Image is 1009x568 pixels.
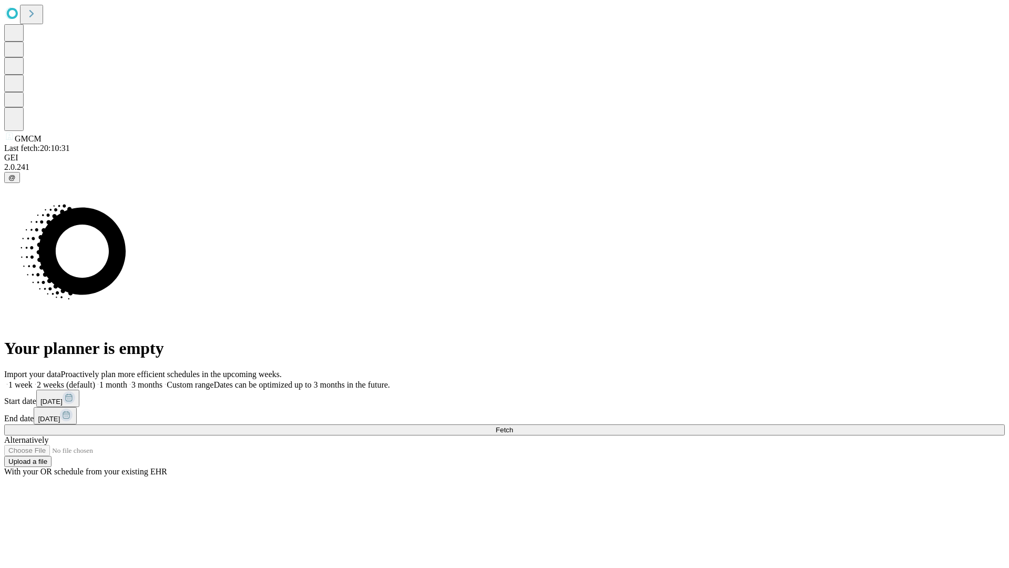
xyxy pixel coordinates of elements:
[4,370,61,379] span: Import your data
[4,153,1005,163] div: GEI
[4,172,20,183] button: @
[36,390,79,407] button: [DATE]
[38,415,60,423] span: [DATE]
[4,424,1005,435] button: Fetch
[4,163,1005,172] div: 2.0.241
[4,339,1005,358] h1: Your planner is empty
[214,380,390,389] span: Dates can be optimized up to 3 months in the future.
[4,435,48,444] span: Alternatively
[4,144,70,153] span: Last fetch: 20:10:31
[4,407,1005,424] div: End date
[8,174,16,181] span: @
[4,467,167,476] span: With your OR schedule from your existing EHR
[4,390,1005,407] div: Start date
[496,426,513,434] span: Fetch
[40,398,63,405] span: [DATE]
[15,134,42,143] span: GMCM
[8,380,33,389] span: 1 week
[34,407,77,424] button: [DATE]
[61,370,282,379] span: Proactively plan more efficient schedules in the upcoming weeks.
[99,380,127,389] span: 1 month
[167,380,213,389] span: Custom range
[131,380,162,389] span: 3 months
[4,456,52,467] button: Upload a file
[37,380,95,389] span: 2 weeks (default)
